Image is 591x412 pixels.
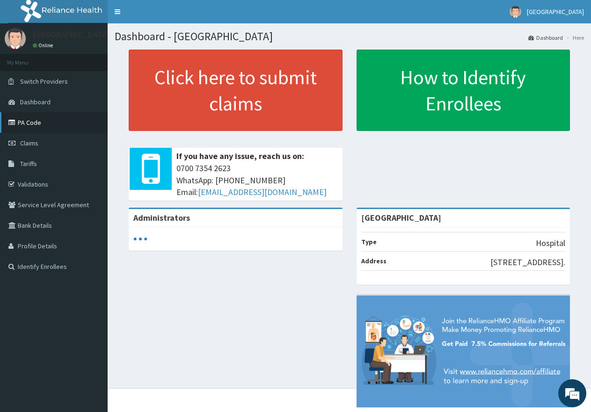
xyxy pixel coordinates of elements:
a: Online [33,42,55,49]
span: We're online! [54,118,129,212]
strong: [GEOGRAPHIC_DATA] [361,212,441,223]
img: User Image [5,28,26,49]
span: Switch Providers [20,77,68,86]
img: User Image [510,6,521,18]
h1: Dashboard - [GEOGRAPHIC_DATA] [115,30,584,43]
a: How to Identify Enrollees [357,50,570,131]
p: Hospital [536,237,565,249]
a: Dashboard [528,34,563,42]
b: Type [361,238,377,246]
div: Chat with us now [49,52,157,65]
img: d_794563401_company_1708531726252_794563401 [17,47,38,70]
b: Administrators [133,212,190,223]
span: 0700 7354 2623 WhatsApp: [PHONE_NUMBER] Email: [176,162,338,198]
span: Claims [20,139,38,147]
svg: audio-loading [133,232,147,246]
p: [GEOGRAPHIC_DATA] [33,30,110,39]
p: [STREET_ADDRESS]. [490,256,565,268]
b: Address [361,257,387,265]
a: [EMAIL_ADDRESS][DOMAIN_NAME] [198,187,327,197]
b: If you have any issue, reach us on: [176,151,304,161]
a: Click here to submit claims [129,50,343,131]
textarea: Type your message and hit 'Enter' [5,255,178,288]
img: provider-team-banner.png [357,296,570,407]
span: [GEOGRAPHIC_DATA] [527,7,584,16]
span: Tariffs [20,159,37,168]
div: Minimize live chat window [153,5,176,27]
li: Here [564,34,584,42]
span: Dashboard [20,98,51,106]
